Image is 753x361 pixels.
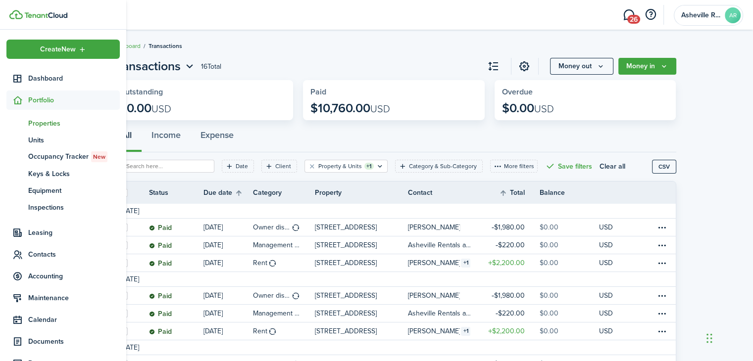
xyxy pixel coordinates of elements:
[253,305,315,322] a: Management fees
[112,206,147,216] td: [DATE]
[9,10,23,19] img: TenantCloud
[203,305,253,322] a: [DATE]
[28,185,120,196] span: Equipment
[703,314,753,361] iframe: Chat Widget
[119,101,171,115] p: $0.00
[534,101,554,116] span: USD
[28,271,120,281] span: Accounting
[253,322,315,340] a: Rent
[618,58,676,75] button: Money in
[490,160,538,173] button: More filters
[599,222,612,232] p: USD
[652,160,676,174] button: CSV
[706,323,712,353] div: Drag
[318,162,362,171] filter-tag-label: Property & Units
[315,222,377,232] p: [STREET_ADDRESS]
[480,322,539,340] a: $2,200.00
[315,254,408,271] a: [STREET_ADDRESS]
[407,326,460,336] table-info-title: [PERSON_NAME]
[480,305,539,322] a: $220.00
[488,258,524,268] table-amount-title: $2,200.00
[407,224,460,231] table-profile-info-text: [PERSON_NAME]
[407,287,480,304] a: [PERSON_NAME]
[495,308,524,318] table-amount-title: $220.00
[304,160,388,173] filter-tag: Open filter
[203,187,253,199] th: Sort
[6,165,120,182] a: Keys & Locks
[681,12,721,19] span: Asheville Rentals and Management
[253,187,315,198] th: Category
[407,236,480,254] a: Asheville Rentals and Management
[315,258,377,268] p: [STREET_ADDRESS]
[599,236,626,254] a: USD
[310,101,390,115] p: $10,760.00
[151,101,171,116] span: USD
[149,219,203,236] a: Paid
[28,336,120,347] span: Documents
[539,305,599,322] a: $0.00
[407,254,480,271] a: [PERSON_NAME]1
[28,73,120,84] span: Dashboard
[28,249,120,260] span: Contacts
[203,236,253,254] a: [DATE]
[642,6,659,23] button: Open resource center
[599,258,612,268] p: USD
[315,287,408,304] a: [STREET_ADDRESS]
[315,322,408,340] a: [STREET_ADDRESS]
[491,222,524,232] table-amount-title: $1,980.00
[725,7,741,23] avatar-text: AR
[28,118,120,129] span: Properties
[203,240,223,250] p: [DATE]
[253,240,300,250] table-info-title: Management fees
[6,148,120,165] a: Occupancy TrackerNew
[28,227,120,238] span: Leasing
[407,292,460,300] table-profile-info-text: [PERSON_NAME]
[149,305,203,322] a: Paid
[407,310,474,317] table-profile-info-text: Asheville Rentals and Management
[112,57,196,75] button: Open menu
[491,290,524,301] table-amount-title: $1,980.00
[203,326,223,336] p: [DATE]
[149,322,203,340] a: Paid
[253,219,315,236] a: Owner distribution
[28,202,120,213] span: Inspections
[315,236,408,254] a: [STREET_ADDRESS]
[502,88,669,96] widget-stats-title: Overdue
[253,254,315,271] a: Rent
[149,224,172,232] status: Paid
[495,240,524,250] table-amount-title: $220.00
[253,326,267,336] table-info-title: Rent
[112,57,181,75] span: Transactions
[599,254,626,271] a: USD
[222,160,254,173] filter-tag: Open filter
[545,160,592,173] button: Save filters
[203,254,253,271] a: [DATE]
[40,46,76,53] span: Create New
[407,219,480,236] a: [PERSON_NAME]
[28,315,120,325] span: Calendar
[599,326,612,336] p: USD
[149,260,172,268] status: Paid
[627,15,640,24] span: 26
[618,58,676,75] button: Open menu
[201,61,221,72] header-page-total: 16 Total
[203,287,253,304] a: [DATE]
[539,187,599,198] th: Balance
[315,240,377,250] p: [STREET_ADDRESS]
[499,187,539,199] th: Sort
[599,308,612,318] p: USD
[539,240,558,250] table-amount-description: $0.00
[550,58,613,75] button: Money out
[149,287,203,304] a: Paid
[112,57,196,75] accounting-header-page-nav: Transactions
[315,308,377,318] p: [STREET_ADDRESS]
[599,287,626,304] a: USD
[149,254,203,271] a: Paid
[149,236,203,254] a: Paid
[480,219,539,236] a: $1,980.00
[119,88,286,96] widget-stats-title: Outstanding
[409,162,477,171] filter-tag-label: Category & Sub-Category
[253,290,291,301] table-info-title: Owner distribution
[149,187,203,198] th: Status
